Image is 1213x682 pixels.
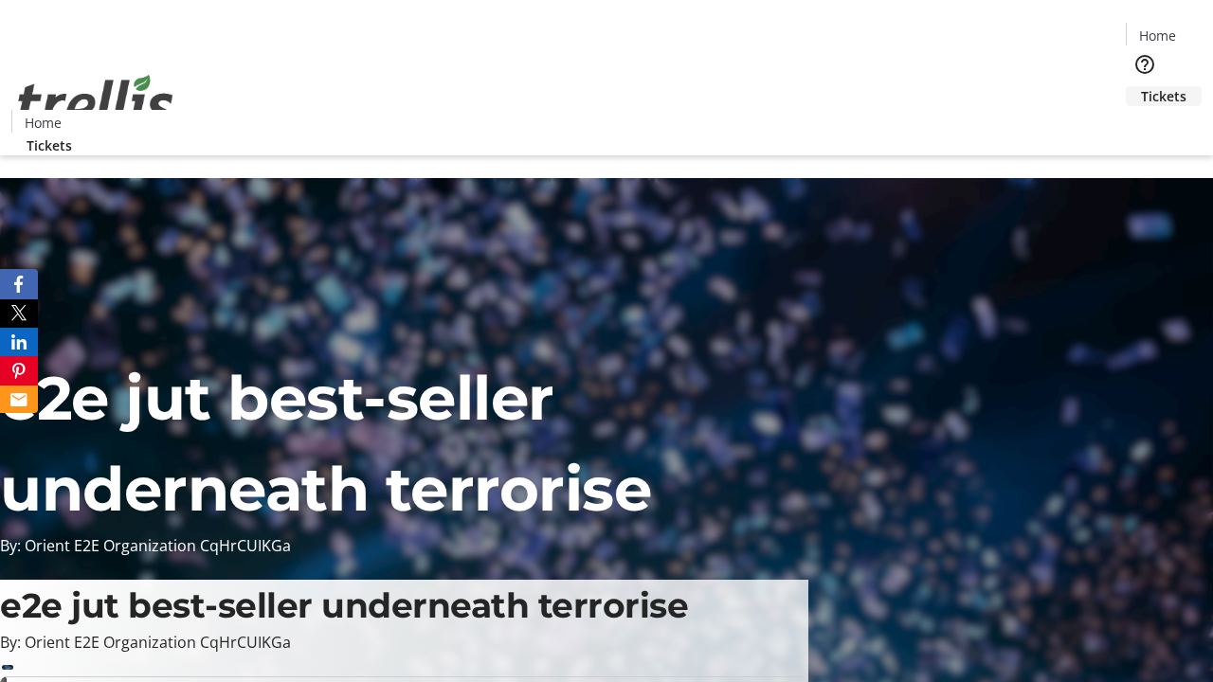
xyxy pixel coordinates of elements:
[11,54,180,149] img: Orient E2E Organization CqHrCUIKGa's Logo
[11,135,87,155] a: Tickets
[1126,106,1164,144] button: Cart
[1126,45,1164,83] button: Help
[1126,86,1202,106] a: Tickets
[25,113,62,133] span: Home
[1127,26,1187,45] a: Home
[1141,86,1186,106] span: Tickets
[1139,26,1176,45] span: Home
[27,135,72,155] span: Tickets
[12,113,73,133] a: Home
